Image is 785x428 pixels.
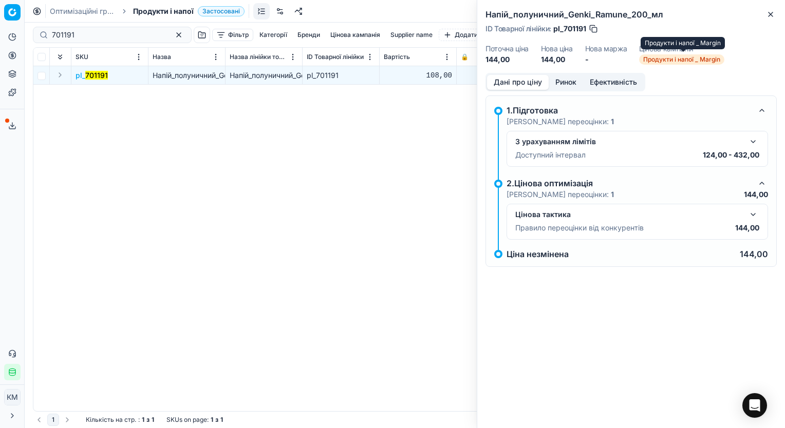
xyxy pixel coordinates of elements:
[86,416,154,424] div: :
[293,29,324,41] button: Бренди
[133,6,194,16] span: Продукти і напої
[507,250,569,258] p: Ціна незмінена
[507,116,614,127] p: [PERSON_NAME] переоцінки:
[307,53,364,61] span: ID Товарної лінійки
[611,117,614,126] strong: 1
[76,70,108,81] span: pl_
[76,70,108,81] button: pl_701191
[386,29,437,41] button: Supplier name
[326,29,384,41] button: Цінова кампанія
[166,416,209,424] span: SKUs on page :
[515,150,586,160] p: Доступний інтервал
[553,24,586,34] span: pl_701191
[515,137,743,147] div: З урахуванням лімітів
[146,416,149,424] strong: з
[50,6,245,16] nav: breadcrumb
[585,54,627,65] dd: -
[61,414,73,426] button: Go to next page
[153,71,297,80] span: Напій_полуничний_Genki_Ramune_200_мл
[485,25,551,32] span: ID Товарної лінійки :
[33,414,45,426] button: Go to previous page
[133,6,245,16] span: Продукти і напоїЗастосовані
[5,390,20,405] span: КM
[735,223,759,233] p: 144,00
[507,177,752,189] div: 2.Цінова оптимізація
[215,416,218,424] strong: з
[230,53,288,61] span: Назва лінійки товарів
[485,54,529,65] dd: 144,00
[507,104,752,116] div: 1.Підготовка
[549,75,583,90] button: Ринок
[507,189,614,200] p: [PERSON_NAME] переоцінки:
[639,45,724,52] dt: Цінова кампанія
[4,389,21,405] button: КM
[461,53,469,61] span: 🔒
[487,75,549,90] button: Дані про ціну
[583,75,644,90] button: Ефективність
[541,54,573,65] dd: 144,00
[485,45,529,52] dt: Поточна ціна
[307,70,375,81] div: pl_701191
[50,6,116,16] a: Оптимізаційні групи
[86,416,136,424] span: Кількість на стр.
[515,209,743,220] div: Цінова тактика
[153,53,171,61] span: Назва
[33,414,73,426] nav: pagination
[198,6,245,16] span: Застосовані
[744,189,768,200] p: 144,00
[384,70,452,81] div: 108,00
[611,190,614,199] strong: 1
[740,250,768,258] p: 144,00
[515,223,644,233] p: Правило переоцінки від конкурентів
[54,69,66,81] button: Expand
[703,150,759,160] p: 124,00 - 432,00
[85,71,108,80] mark: 701191
[52,30,164,40] input: Пошук по SKU або назві
[585,45,627,52] dt: Нова маржа
[255,29,291,41] button: Категорії
[230,70,298,81] div: Напій_полуничний_Genki_Ramune_200_мл
[639,54,724,65] span: Продукти і напої _ Margin
[211,416,213,424] strong: 1
[220,416,223,424] strong: 1
[212,29,253,41] button: Фільтр
[76,53,88,61] span: SKU
[54,51,66,63] button: Expand all
[742,393,767,418] div: Open Intercom Messenger
[142,416,144,424] strong: 1
[485,8,777,21] h2: Напій_полуничний_Genki_Ramune_200_мл
[47,414,59,426] button: 1
[152,416,154,424] strong: 1
[384,53,410,61] span: Вартість
[641,37,725,49] div: Продукти і напої _ Margin
[439,29,504,41] button: Додати фільтр
[541,45,573,52] dt: Нова ціна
